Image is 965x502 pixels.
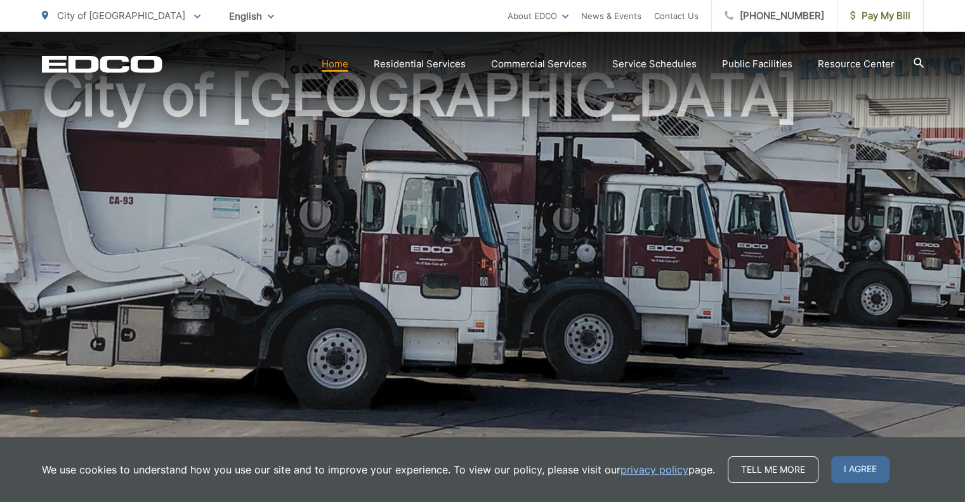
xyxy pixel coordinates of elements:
p: We use cookies to understand how you use our site and to improve your experience. To view our pol... [42,462,715,477]
span: English [220,5,284,27]
a: News & Events [581,8,641,23]
a: privacy policy [620,462,688,477]
a: Service Schedules [612,56,697,72]
span: City of [GEOGRAPHIC_DATA] [57,10,185,22]
a: Residential Services [374,56,466,72]
h1: City of [GEOGRAPHIC_DATA] [42,63,924,465]
a: EDCD logo. Return to the homepage. [42,55,162,73]
a: Public Facilities [722,56,792,72]
span: I agree [831,456,890,483]
a: Home [322,56,348,72]
a: Contact Us [654,8,699,23]
a: About EDCO [508,8,568,23]
a: Resource Center [818,56,895,72]
span: Pay My Bill [850,8,910,23]
a: Tell me more [728,456,818,483]
a: Commercial Services [491,56,587,72]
